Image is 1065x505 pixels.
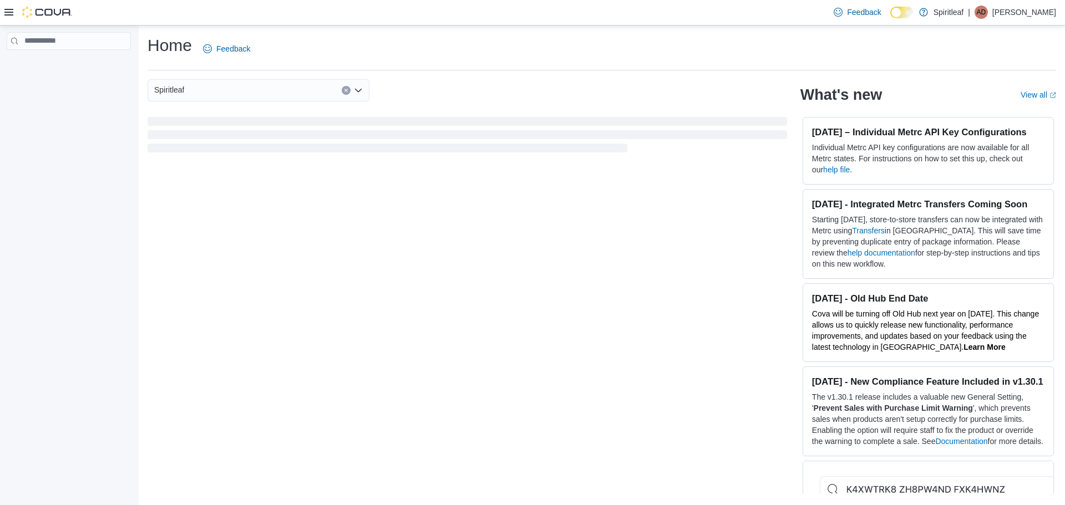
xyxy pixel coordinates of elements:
h2: What's new [800,86,882,104]
a: Documentation [935,437,987,446]
a: help file [823,165,850,174]
p: Individual Metrc API key configurations are now available for all Metrc states. For instructions ... [812,142,1044,175]
span: AD [977,6,986,19]
span: Loading [148,119,787,155]
span: Cova will be turning off Old Hub next year on [DATE]. This change allows us to quickly release ne... [812,309,1039,351]
span: Spiritleaf [154,83,184,96]
a: help documentation [848,248,915,257]
h3: [DATE] - Integrated Metrc Transfers Coming Soon [812,198,1044,210]
span: Dark Mode [890,18,891,19]
button: Open list of options [354,86,363,95]
strong: Prevent Sales with Purchase Limit Warning [814,404,973,412]
nav: Complex example [7,52,131,79]
span: Feedback [847,7,881,18]
h3: [DATE] - Old Hub End Date [812,293,1044,304]
a: Learn More [963,343,1005,351]
p: [PERSON_NAME] [992,6,1056,19]
img: Cova [22,7,72,18]
button: Clear input [342,86,351,95]
div: Angela D [975,6,988,19]
p: | [968,6,970,19]
h1: Home [148,34,192,57]
h3: [DATE] - New Compliance Feature Included in v1.30.1 [812,376,1044,387]
p: Spiritleaf [934,6,963,19]
a: Feedback [199,38,255,60]
p: Starting [DATE], store-to-store transfers can now be integrated with Metrc using in [GEOGRAPHIC_D... [812,214,1044,269]
h3: [DATE] – Individual Metrc API Key Configurations [812,126,1044,137]
a: Feedback [829,1,885,23]
span: Feedback [216,43,250,54]
a: Transfers [852,226,885,235]
a: View allExternal link [1021,90,1056,99]
svg: External link [1049,92,1056,99]
input: Dark Mode [890,7,914,18]
p: The v1.30.1 release includes a valuable new General Setting, ' ', which prevents sales when produ... [812,391,1044,447]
